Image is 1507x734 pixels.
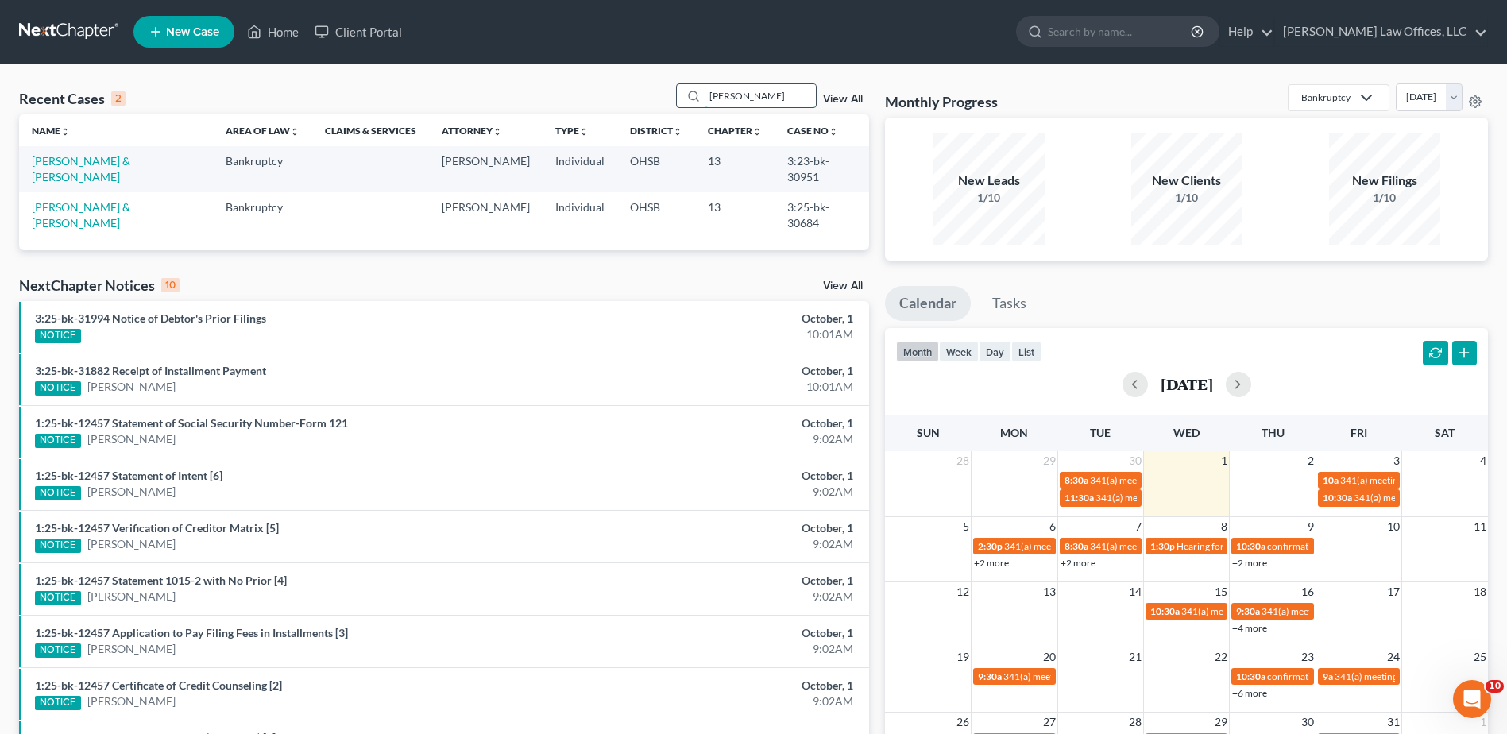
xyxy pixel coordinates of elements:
a: Calendar [885,286,971,321]
i: unfold_more [752,127,762,137]
div: October, 1 [591,573,853,589]
span: 10 [1385,517,1401,536]
span: 17 [1385,582,1401,601]
span: 29 [1213,713,1229,732]
div: Bankruptcy [1301,91,1351,104]
span: 341(a) meeting for [PERSON_NAME] [1095,492,1249,504]
a: [PERSON_NAME] [87,484,176,500]
a: 1:25-bk-12457 Statement of Intent [6] [35,469,222,482]
th: Claims & Services [312,114,429,146]
i: unfold_more [673,127,682,137]
span: 9 [1306,517,1316,536]
a: 1:25-bk-12457 Statement 1015-2 with No Prior [4] [35,574,287,587]
span: New Case [166,26,219,38]
a: +2 more [1232,557,1267,569]
span: 13 [1041,582,1057,601]
span: Thu [1262,426,1285,439]
a: 1:25-bk-12457 Certificate of Credit Counseling [2] [35,678,282,692]
span: 19 [955,647,971,666]
td: 3:25-bk-30684 [775,192,869,238]
span: 3 [1392,451,1401,470]
div: October, 1 [591,520,853,536]
button: week [939,341,979,362]
a: [PERSON_NAME] & [PERSON_NAME] [32,200,130,230]
div: 1/10 [933,190,1045,206]
div: NOTICE [35,643,81,658]
button: month [896,341,939,362]
span: 11 [1472,517,1488,536]
span: 4 [1478,451,1488,470]
div: 10 [161,278,180,292]
a: [PERSON_NAME] Law Offices, LLC [1275,17,1487,46]
a: Districtunfold_more [630,125,682,137]
input: Search by name... [1048,17,1193,46]
a: [PERSON_NAME] [87,536,176,552]
td: Bankruptcy [213,192,312,238]
td: Individual [543,192,617,238]
span: 23 [1300,647,1316,666]
a: [PERSON_NAME] [87,693,176,709]
span: Wed [1173,426,1200,439]
button: list [1011,341,1041,362]
span: 18 [1472,582,1488,601]
div: 1/10 [1131,190,1242,206]
span: 28 [955,451,971,470]
span: 25 [1472,647,1488,666]
h3: Monthly Progress [885,92,998,111]
span: 1 [1219,451,1229,470]
a: Nameunfold_more [32,125,70,137]
a: Case Nounfold_more [787,125,838,137]
div: 9:02AM [591,536,853,552]
div: 9:02AM [591,693,853,709]
a: Home [239,17,307,46]
span: 11:30a [1065,492,1094,504]
a: Tasks [978,286,1041,321]
span: 5 [961,517,971,536]
div: 2 [111,91,126,106]
span: 6 [1048,517,1057,536]
span: confirmation hearing for [PERSON_NAME] [1267,670,1446,682]
span: 341(a) meeting for [PERSON_NAME] [1340,474,1493,486]
a: Client Portal [307,17,410,46]
a: 3:25-bk-31882 Receipt of Installment Payment [35,364,266,377]
div: New Leads [933,172,1045,190]
span: Hearing for [PERSON_NAME] [1177,540,1300,552]
span: 15 [1213,582,1229,601]
span: 2:30p [978,540,1003,552]
a: Attorneyunfold_more [442,125,502,137]
a: Help [1220,17,1273,46]
span: 341(a) meeting for [PERSON_NAME] [1181,605,1335,617]
a: [PERSON_NAME] [87,641,176,657]
span: 341(a) meeting for [PERSON_NAME] [1262,605,1415,617]
span: 341(a) meeting for [PERSON_NAME] [1090,540,1243,552]
div: New Filings [1329,172,1440,190]
td: OHSB [617,146,695,191]
span: confirmation hearing for [PERSON_NAME] [1267,540,1446,552]
i: unfold_more [290,127,299,137]
a: [PERSON_NAME] & [PERSON_NAME] [32,154,130,183]
div: NOTICE [35,329,81,343]
td: [PERSON_NAME] [429,192,543,238]
a: [PERSON_NAME] [87,379,176,395]
span: 8 [1219,517,1229,536]
div: October, 1 [591,415,853,431]
td: Bankruptcy [213,146,312,191]
span: 29 [1041,451,1057,470]
i: unfold_more [579,127,589,137]
span: 10:30a [1150,605,1180,617]
span: 341(a) meeting for [PERSON_NAME] [1354,492,1507,504]
div: 1/10 [1329,190,1440,206]
span: 30 [1300,713,1316,732]
input: Search by name... [705,84,816,107]
div: NOTICE [35,381,81,396]
a: [PERSON_NAME] [87,589,176,605]
span: 16 [1300,582,1316,601]
div: October, 1 [591,468,853,484]
span: Mon [1000,426,1028,439]
span: Sun [917,426,940,439]
span: 30 [1127,451,1143,470]
div: NOTICE [35,486,81,500]
span: 341(a) meeting for [PERSON_NAME] [1004,540,1157,552]
span: 14 [1127,582,1143,601]
span: 20 [1041,647,1057,666]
